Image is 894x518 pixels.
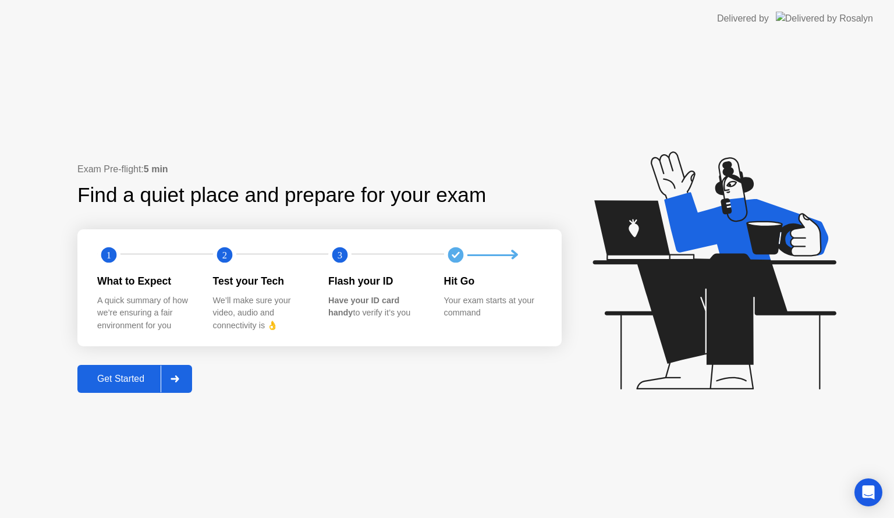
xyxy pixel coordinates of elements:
div: Delivered by [717,12,769,26]
div: Open Intercom Messenger [854,478,882,506]
img: Delivered by Rosalyn [776,12,873,25]
div: Flash your ID [328,274,425,289]
div: Exam Pre-flight: [77,162,562,176]
div: Your exam starts at your command [444,295,541,320]
div: A quick summary of how we’re ensuring a fair environment for you [97,295,194,332]
div: Get Started [81,374,161,384]
b: 5 min [144,164,168,174]
text: 3 [338,250,342,261]
div: Find a quiet place and prepare for your exam [77,180,488,211]
div: Hit Go [444,274,541,289]
b: Have your ID card handy [328,296,399,318]
div: What to Expect [97,274,194,289]
div: We’ll make sure your video, audio and connectivity is 👌 [213,295,310,332]
button: Get Started [77,365,192,393]
text: 2 [222,250,226,261]
div: to verify it’s you [328,295,425,320]
text: 1 [107,250,111,261]
div: Test your Tech [213,274,310,289]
